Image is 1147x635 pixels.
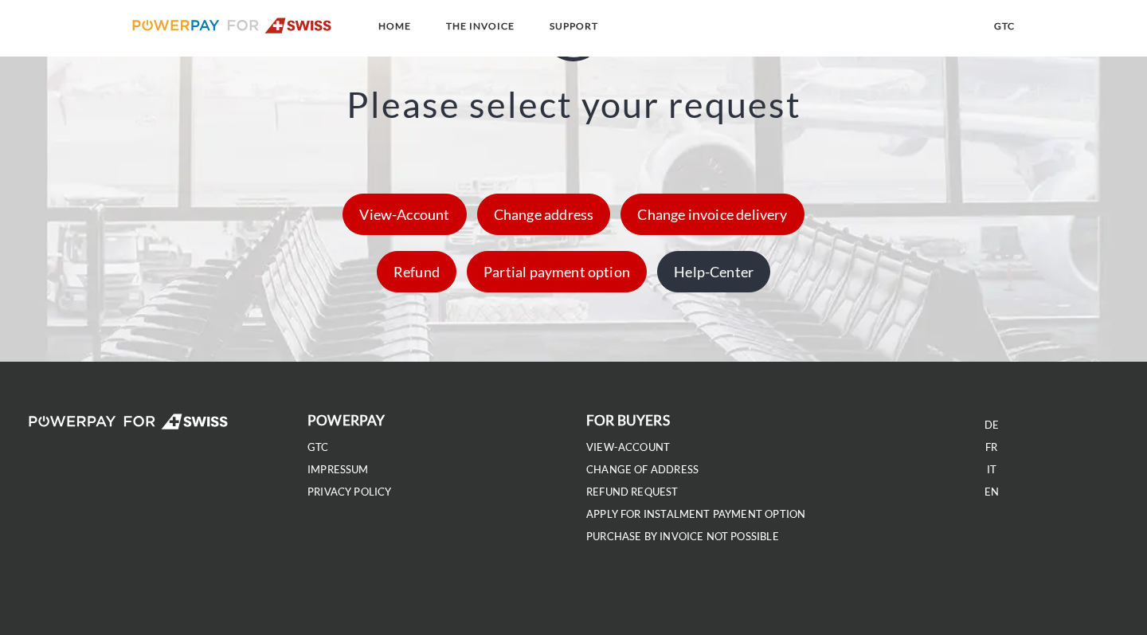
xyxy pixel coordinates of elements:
[617,206,808,223] a: Change invoice delivery
[657,251,770,292] div: Help-Center
[307,441,329,454] a: GTC
[307,485,392,499] a: PRIVACY POLICY
[985,485,999,499] a: EN
[343,194,466,235] div: View-Account
[987,463,996,476] a: IT
[433,12,528,41] a: THE INVOICE
[985,418,999,432] a: DE
[77,87,1070,123] h3: Please select your request
[981,12,1028,41] a: GTC
[373,263,460,280] a: Refund
[307,463,369,476] a: IMPRESSUM
[307,412,385,429] b: POWERPAY
[586,530,779,543] a: PURCHASE BY INVOICE NOT POSSIBLE
[339,206,470,223] a: View-Account
[586,508,805,521] a: APPLY FOR INSTALMENT PAYMENT OPTION
[29,414,229,429] img: logo-swiss-white.svg
[132,18,332,33] img: logo-swiss.svg
[463,263,651,280] a: Partial payment option
[653,263,774,280] a: Help-Center
[467,251,647,292] div: Partial payment option
[365,12,425,41] a: Home
[586,463,699,476] a: CHANGE OF ADDRESS
[586,485,679,499] a: REFUND REQUEST
[536,12,612,41] a: SUPPORT
[586,412,670,429] b: FOR BUYERS
[620,194,804,235] div: Change invoice delivery
[473,206,615,223] a: Change address
[377,251,456,292] div: Refund
[477,194,611,235] div: Change address
[985,441,997,454] a: FR
[586,441,670,454] a: VIEW-ACCOUNT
